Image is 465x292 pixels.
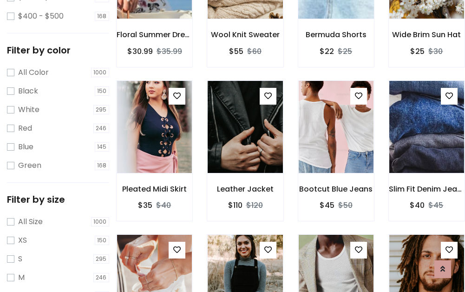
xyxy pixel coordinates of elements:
[18,216,43,227] label: All Size
[18,253,22,265] label: S
[18,123,32,134] label: Red
[91,68,110,77] span: 1000
[117,30,192,39] h6: Floral Summer Dress
[428,46,443,57] del: $30
[410,201,425,210] h6: $40
[18,141,33,153] label: Blue
[93,124,110,133] span: 246
[127,47,153,56] h6: $30.99
[95,161,110,170] span: 168
[207,185,283,193] h6: Leather Jacket
[338,200,353,211] del: $50
[95,142,110,152] span: 145
[320,201,334,210] h6: $45
[389,30,465,39] h6: Wide Brim Sun Hat
[247,46,262,57] del: $60
[228,201,242,210] h6: $110
[320,47,334,56] h6: $22
[428,200,443,211] del: $45
[95,12,110,21] span: 168
[410,47,425,56] h6: $25
[389,185,465,193] h6: Slim Fit Denim Jeans
[18,160,41,171] label: Green
[93,254,110,264] span: 295
[298,30,374,39] h6: Bermuda Shorts
[157,46,182,57] del: $35.99
[207,30,283,39] h6: Wool Knit Sweater
[156,200,171,211] del: $40
[229,47,243,56] h6: $55
[95,86,110,96] span: 150
[117,185,192,193] h6: Pleated Midi Skirt
[18,104,39,115] label: White
[91,217,110,226] span: 1000
[138,201,152,210] h6: $35
[18,11,64,22] label: $400 - $500
[18,86,38,97] label: Black
[298,185,374,193] h6: Bootcut Blue Jeans
[338,46,352,57] del: $25
[93,273,110,282] span: 246
[7,45,109,56] h5: Filter by color
[7,194,109,205] h5: Filter by size
[18,67,49,78] label: All Color
[95,236,110,245] span: 150
[18,272,25,283] label: M
[93,105,110,114] span: 295
[18,235,27,246] label: XS
[246,200,263,211] del: $120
